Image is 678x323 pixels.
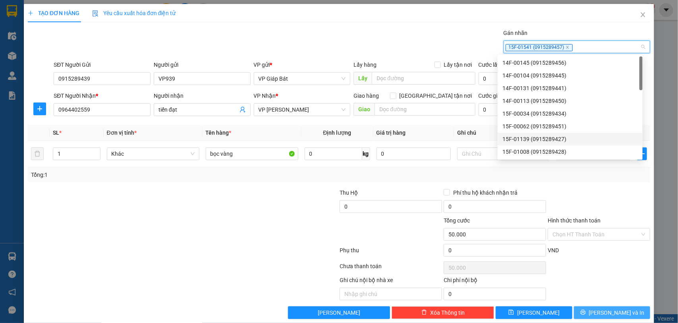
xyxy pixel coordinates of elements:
span: Tổng cước [444,217,470,224]
span: [PERSON_NAME] [318,308,360,317]
span: TẠO ĐƠN HÀNG [28,10,79,16]
span: Giá trị hàng [377,130,406,136]
div: 15F-00062 (0915289451) [502,122,638,131]
input: Nhập ghi chú [340,288,442,300]
div: 14F-00131 (0915289441) [502,84,638,93]
span: Số 939 Giải Phóng (Đối diện Ga Giáp Bát) [27,16,70,35]
span: Phí thu hộ khách nhận trả [450,188,521,197]
span: Thu Hộ [340,190,358,196]
button: save[PERSON_NAME] [496,306,572,319]
span: Tên hàng [206,130,232,136]
div: Người nhận [154,91,251,100]
input: VD: Bàn, Ghế [206,147,298,160]
span: VP Giáp Bát [259,73,346,85]
span: Kết Đoàn [28,4,68,15]
span: Giao hàng [353,93,379,99]
span: VP Nguyễn Văn Linh [259,104,346,116]
div: 15F-00034 (0915289434) [502,109,638,118]
input: Cước giao hàng [479,103,551,116]
button: printer[PERSON_NAME] và In [574,306,650,319]
div: 14F-00113 (0915289450) [502,97,638,105]
div: 14F-00145 (0915289456) [502,58,638,67]
div: 14F-00104 (0915289445) [502,71,638,80]
th: Ghi chú [454,125,553,141]
span: close [566,45,570,49]
span: Lấy hàng [353,62,377,68]
button: deleteXóa Thông tin [392,306,494,319]
div: Người gửi [154,60,251,69]
div: 15F-01139 (0915289427) [502,135,638,143]
input: Ghi Chú [457,147,550,160]
div: 15F-01008 (0915289428) [498,145,643,158]
span: delete [421,309,427,316]
span: Đơn vị tính [107,130,137,136]
button: plus [33,103,46,115]
div: VP gửi [254,60,351,69]
span: plus [28,10,33,16]
button: Close [632,4,654,26]
span: Khác [112,148,195,160]
label: Cước lấy hàng [479,62,514,68]
span: printer [580,309,586,316]
span: Lấy tận nơi [441,60,475,69]
div: SĐT Người Gửi [54,60,151,69]
div: 14F-00131 (0915289441) [498,82,643,95]
div: 14F-00104 (0915289445) [498,69,643,82]
div: 14F-00113 (0915289450) [498,95,643,107]
input: Dọc đường [375,103,475,116]
img: icon [92,10,99,17]
span: Giao [353,103,375,116]
input: Dọc đường [372,72,475,85]
span: save [508,309,514,316]
label: Cước giao hàng [479,93,518,99]
div: Phụ thu [339,246,443,260]
span: VND [548,247,559,253]
img: logo [4,25,21,54]
label: Gán nhãn [504,30,528,36]
span: plus [34,106,46,112]
span: Yêu cầu xuất hóa đơn điện tử [92,10,176,16]
span: [GEOGRAPHIC_DATA] tận nơi [396,91,475,100]
div: 15F-01008 (0915289428) [502,147,638,156]
label: Hình thức thanh toán [548,217,601,224]
span: Định lượng [323,130,352,136]
span: user-add [240,106,246,113]
span: [PERSON_NAME] [517,308,560,317]
input: Gán nhãn [574,42,576,52]
span: VP Nhận [254,93,276,99]
span: close [640,12,646,18]
span: GB09250108 [75,40,115,48]
div: 15F-01139 (0915289427) [498,133,643,145]
span: kg [362,147,370,160]
strong: PHIẾU GỬI HÀNG [28,58,68,75]
button: delete [31,147,44,160]
input: 0 [377,147,451,160]
div: Tổng: 1 [31,170,262,179]
div: 14F-00145 (0915289456) [498,56,643,69]
button: [PERSON_NAME] [288,306,390,319]
div: SĐT Người Nhận [54,91,151,100]
span: Xóa Thông tin [430,308,465,317]
span: [PERSON_NAME] và In [589,308,645,317]
div: 15F-00034 (0915289434) [498,107,643,120]
div: Chưa thanh toán [339,262,443,276]
div: 15F-00062 (0915289451) [498,120,643,133]
span: Lấy [353,72,372,85]
span: 19003239 [38,37,59,43]
div: Ghi chú nội bộ nhà xe [340,276,442,288]
span: SL [53,130,59,136]
div: Chi phí nội bộ [444,276,546,288]
span: 15F-01520 (0915289454) [33,44,64,56]
input: Cước lấy hàng [479,72,551,85]
span: 15F-01541 (0915289457) [506,44,573,51]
